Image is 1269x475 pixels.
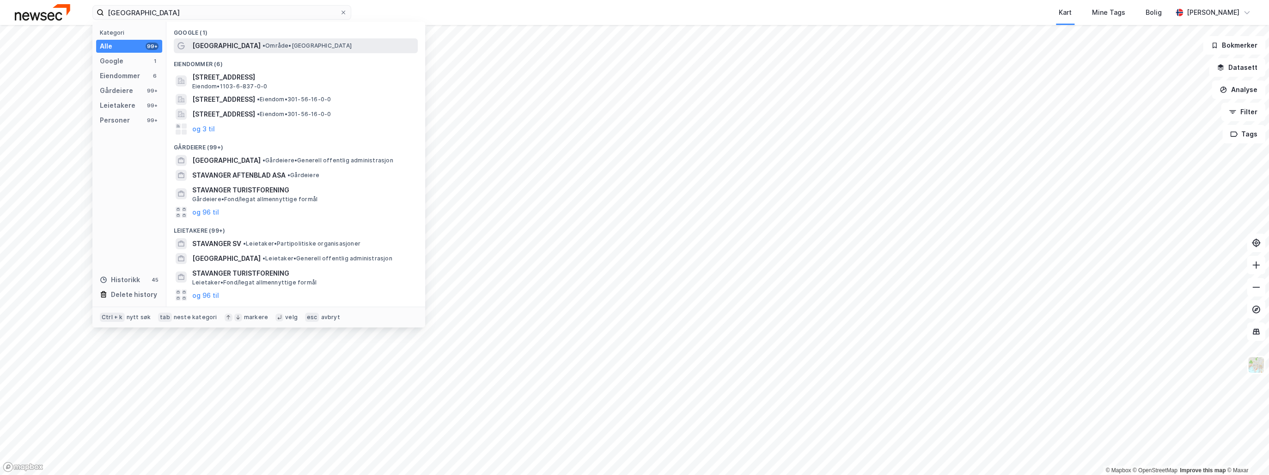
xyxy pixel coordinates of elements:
[104,6,340,19] input: Søk på adresse, matrikkel, gårdeiere, leietakere eller personer
[192,83,267,90] span: Eiendom • 1103-6-837-0-0
[146,102,159,109] div: 99+
[243,240,360,247] span: Leietaker • Partipolitiske organisasjoner
[1187,7,1239,18] div: [PERSON_NAME]
[100,85,133,96] div: Gårdeiere
[151,72,159,80] div: 6
[192,207,219,218] button: og 96 til
[100,41,112,52] div: Alle
[244,314,268,321] div: markere
[166,136,425,153] div: Gårdeiere (99+)
[1133,467,1177,474] a: OpenStreetMap
[262,42,265,49] span: •
[192,196,317,203] span: Gårdeiere • Fond/legat allmennyttige formål
[192,40,261,51] span: [GEOGRAPHIC_DATA]
[1212,80,1265,99] button: Analyse
[305,313,319,322] div: esc
[257,96,260,103] span: •
[15,4,70,20] img: newsec-logo.f6e21ccffca1b3a03d2d.png
[100,70,140,81] div: Eiendommer
[287,172,319,179] span: Gårdeiere
[146,43,159,50] div: 99+
[100,29,162,36] div: Kategori
[174,314,217,321] div: neste kategori
[146,87,159,94] div: 99+
[166,302,425,319] div: Personer (99+)
[192,279,317,286] span: Leietaker • Fond/legat allmennyttige formål
[158,313,172,322] div: tab
[151,276,159,284] div: 45
[262,255,265,262] span: •
[100,313,125,322] div: Ctrl + k
[192,268,414,279] span: STAVANGER TURISTFORENING
[262,157,393,164] span: Gårdeiere • Generell offentlig administrasjon
[1223,431,1269,475] div: Kontrollprogram for chat
[192,290,219,301] button: og 96 til
[287,172,290,179] span: •
[192,170,286,181] span: STAVANGER AFTENBLAD ASA
[1209,58,1265,77] button: Datasett
[1223,431,1269,475] iframe: Chat Widget
[262,157,265,164] span: •
[257,111,260,117] span: •
[1180,467,1226,474] a: Improve this map
[100,100,135,111] div: Leietakere
[257,96,331,103] span: Eiendom • 301-56-16-0-0
[262,42,352,49] span: Område • [GEOGRAPHIC_DATA]
[166,22,425,38] div: Google (1)
[1247,356,1265,374] img: Z
[192,155,261,166] span: [GEOGRAPHIC_DATA]
[1059,7,1072,18] div: Kart
[257,111,331,118] span: Eiendom • 301-56-16-0-0
[262,255,392,262] span: Leietaker • Generell offentlig administrasjon
[151,57,159,65] div: 1
[192,72,414,83] span: [STREET_ADDRESS]
[100,56,123,67] div: Google
[127,314,151,321] div: nytt søk
[111,289,157,300] div: Delete history
[243,240,246,247] span: •
[1146,7,1162,18] div: Bolig
[192,123,215,135] button: og 3 til
[166,220,425,236] div: Leietakere (99+)
[146,117,159,124] div: 99+
[192,94,255,105] span: [STREET_ADDRESS]
[321,314,340,321] div: avbryt
[3,462,43,472] a: Mapbox homepage
[166,53,425,70] div: Eiendommer (6)
[192,185,414,196] span: STAVANGER TURISTFORENING
[192,109,255,120] span: [STREET_ADDRESS]
[1203,36,1265,55] button: Bokmerker
[285,314,298,321] div: velg
[192,253,261,264] span: [GEOGRAPHIC_DATA]
[100,274,140,285] div: Historikk
[1092,7,1125,18] div: Mine Tags
[1221,103,1265,121] button: Filter
[100,115,130,126] div: Personer
[192,238,241,249] span: STAVANGER SV
[1222,125,1265,143] button: Tags
[1105,467,1131,474] a: Mapbox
